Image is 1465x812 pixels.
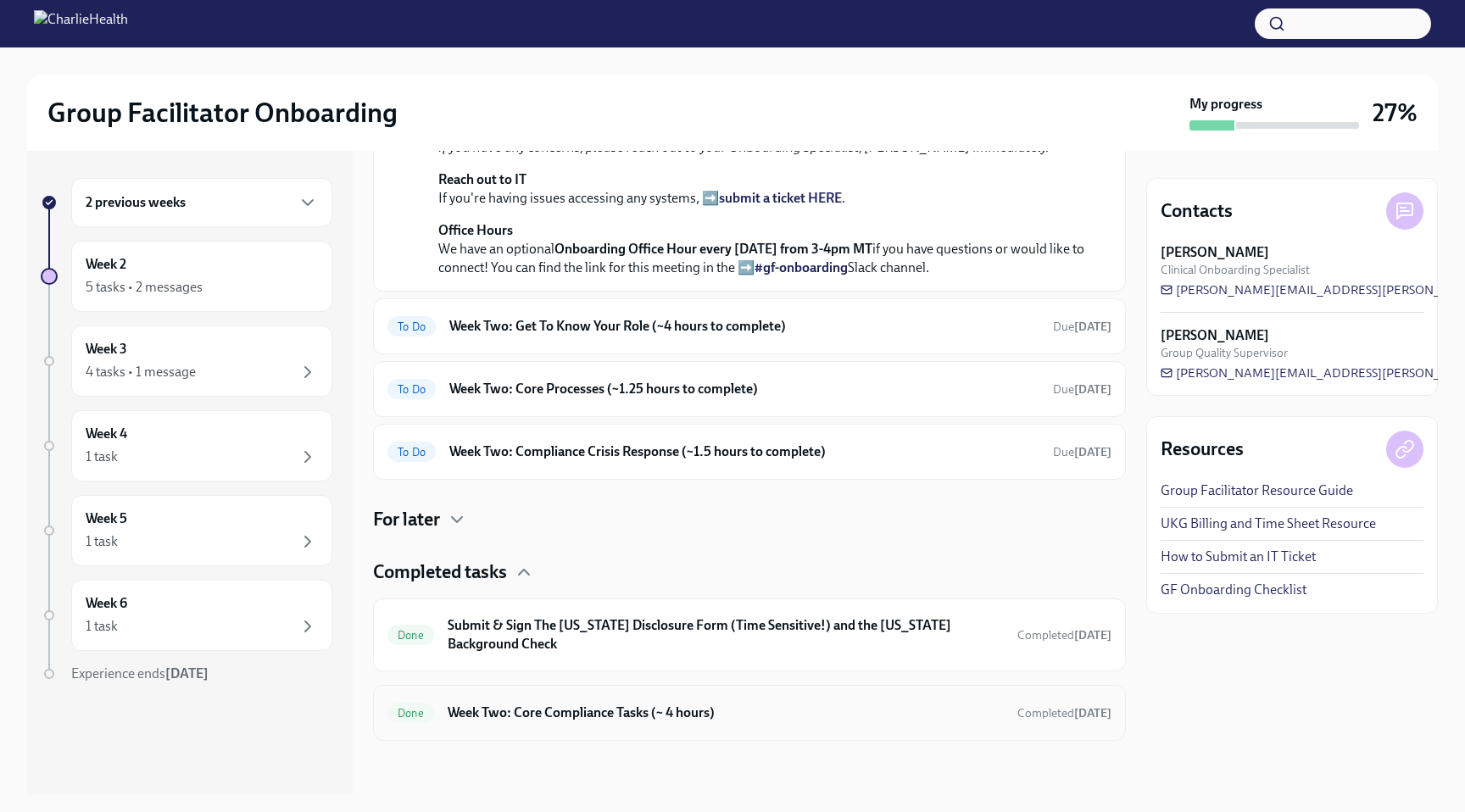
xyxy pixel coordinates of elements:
strong: [DATE] [1074,445,1111,459]
span: September 22nd, 2025 21:56 [1017,705,1111,721]
span: September 29th, 2025 10:00 [1053,319,1111,335]
strong: [PERSON_NAME] [1161,326,1269,345]
strong: My progress [1189,95,1262,114]
strong: Onboarding Office Hour every [DATE] from 3-4pm MT [554,241,872,257]
div: 4 tasks • 1 message [86,363,196,381]
h6: Week Two: Compliance Crisis Response (~1.5 hours to complete) [449,442,1039,461]
h6: Week Two: Core Processes (~1.25 hours to complete) [449,380,1039,398]
span: Completed [1017,706,1111,720]
div: 1 task [86,532,118,551]
span: September 29th, 2025 10:00 [1053,381,1111,398]
div: 2 previous weeks [71,178,332,227]
h6: Week 3 [86,340,127,359]
div: 5 tasks • 2 messages [86,278,203,297]
span: Completed [1017,628,1111,642]
img: CharlieHealth [34,10,128,37]
span: Due [1053,445,1111,459]
h6: Week 6 [86,594,127,613]
h6: Week 2 [86,255,126,274]
h2: Group Facilitator Onboarding [47,96,398,130]
span: Due [1053,382,1111,397]
h4: Resources [1161,437,1244,462]
strong: Reach out to IT [438,171,526,187]
span: Clinical Onboarding Specialist [1161,262,1310,278]
a: To DoWeek Two: Compliance Crisis Response (~1.5 hours to complete)Due[DATE] [387,438,1111,465]
a: How to Submit an IT Ticket [1161,548,1316,566]
a: Group Facilitator Resource Guide [1161,481,1353,500]
h4: For later [373,507,440,532]
a: submit a ticket HERE [719,190,842,206]
span: Done [387,707,434,720]
p: We have an optional if you have questions or would like to connect! You can find the link for thi... [438,221,1084,277]
span: Experience ends [71,665,209,681]
h6: Week 4 [86,425,127,443]
a: Week 34 tasks • 1 message [41,325,332,397]
a: Week 61 task [41,580,332,651]
span: Due [1053,320,1111,334]
h6: Week Two: Get To Know Your Role (~4 hours to complete) [449,317,1039,336]
a: To DoWeek Two: Get To Know Your Role (~4 hours to complete)Due[DATE] [387,313,1111,340]
strong: [DATE] [1074,628,1111,642]
strong: [DATE] [165,665,209,681]
h4: Contacts [1161,198,1233,224]
span: September 19th, 2025 17:17 [1017,627,1111,643]
h6: Week Two: Core Compliance Tasks (~ 4 hours) [448,704,1004,722]
h6: Submit & Sign The [US_STATE] Disclosure Form (Time Sensitive!) and the [US_STATE] Background Check [448,616,1004,653]
h6: 2 previous weeks [86,193,186,212]
a: Week 25 tasks • 2 messages [41,241,332,312]
h4: Completed tasks [373,559,507,585]
a: Week 41 task [41,410,332,481]
a: GF Onboarding Checklist [1161,581,1306,599]
span: Group Quality Supervisor [1161,345,1288,361]
h6: Week 5 [86,509,127,528]
div: 1 task [86,448,118,466]
strong: [DATE] [1074,320,1111,334]
a: Week 51 task [41,495,332,566]
a: #gf-onboarding [755,259,848,275]
span: Done [387,629,434,642]
span: September 29th, 2025 10:00 [1053,444,1111,460]
div: For later [373,507,1126,532]
a: To DoWeek Two: Core Processes (~1.25 hours to complete)Due[DATE] [387,375,1111,403]
div: Completed tasks [373,559,1126,585]
a: DoneWeek Two: Core Compliance Tasks (~ 4 hours)Completed[DATE] [387,699,1111,726]
h3: 27% [1373,97,1418,128]
span: To Do [387,446,436,459]
p: If you're having issues accessing any systems, ➡️ . [438,170,1084,208]
strong: [DATE] [1074,382,1111,397]
strong: [DATE] [1074,706,1111,720]
span: To Do [387,320,436,333]
div: 1 task [86,617,118,636]
strong: [PERSON_NAME] [1161,243,1269,262]
strong: Office Hours [438,222,513,238]
span: To Do [387,383,436,396]
a: UKG Billing and Time Sheet Resource [1161,514,1376,533]
a: DoneSubmit & Sign The [US_STATE] Disclosure Form (Time Sensitive!) and the [US_STATE] Background ... [387,613,1111,657]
